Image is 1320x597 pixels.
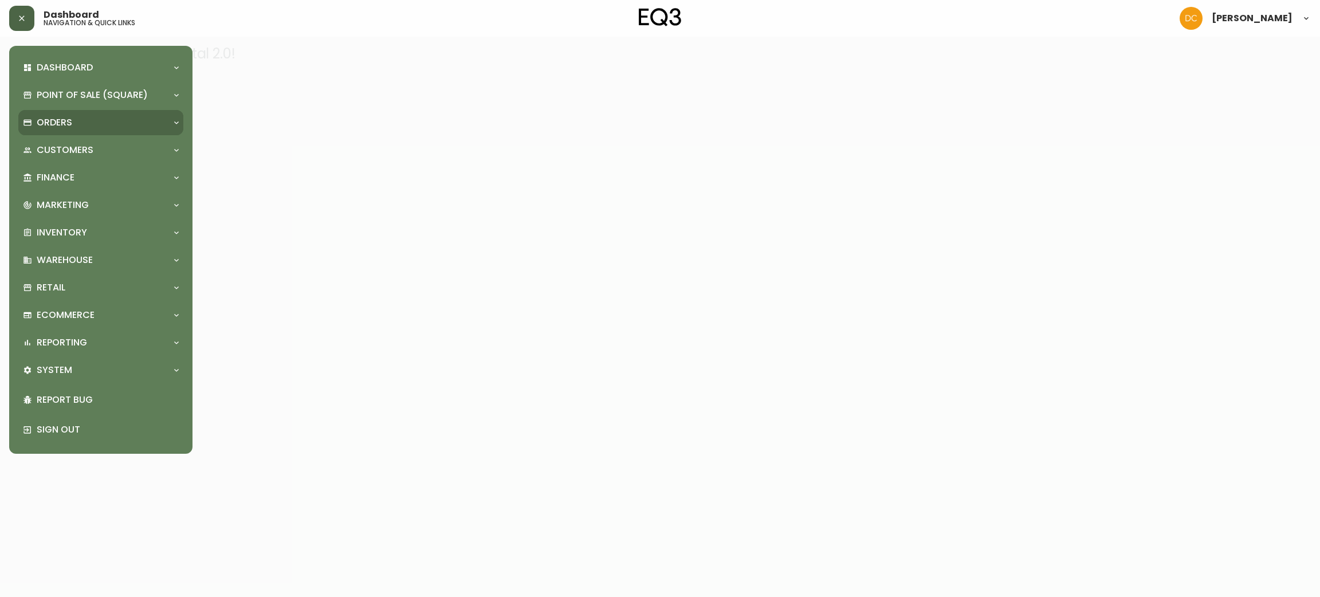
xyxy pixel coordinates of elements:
[639,8,681,26] img: logo
[18,110,183,135] div: Orders
[37,199,89,211] p: Marketing
[37,364,72,376] p: System
[37,61,93,74] p: Dashboard
[37,309,95,321] p: Ecommerce
[18,275,183,300] div: Retail
[18,220,183,245] div: Inventory
[37,254,93,266] p: Warehouse
[37,336,87,349] p: Reporting
[37,423,179,436] p: Sign Out
[37,116,72,129] p: Orders
[18,55,183,80] div: Dashboard
[18,83,183,108] div: Point of Sale (Square)
[37,89,148,101] p: Point of Sale (Square)
[44,19,135,26] h5: navigation & quick links
[37,281,65,294] p: Retail
[18,330,183,355] div: Reporting
[1212,14,1292,23] span: [PERSON_NAME]
[37,394,179,406] p: Report Bug
[18,248,183,273] div: Warehouse
[1180,7,1203,30] img: 7eb451d6983258353faa3212700b340b
[37,144,93,156] p: Customers
[18,303,183,328] div: Ecommerce
[18,385,183,415] div: Report Bug
[18,165,183,190] div: Finance
[37,171,74,184] p: Finance
[37,226,87,239] p: Inventory
[18,358,183,383] div: System
[44,10,99,19] span: Dashboard
[18,193,183,218] div: Marketing
[18,415,183,445] div: Sign Out
[18,138,183,163] div: Customers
